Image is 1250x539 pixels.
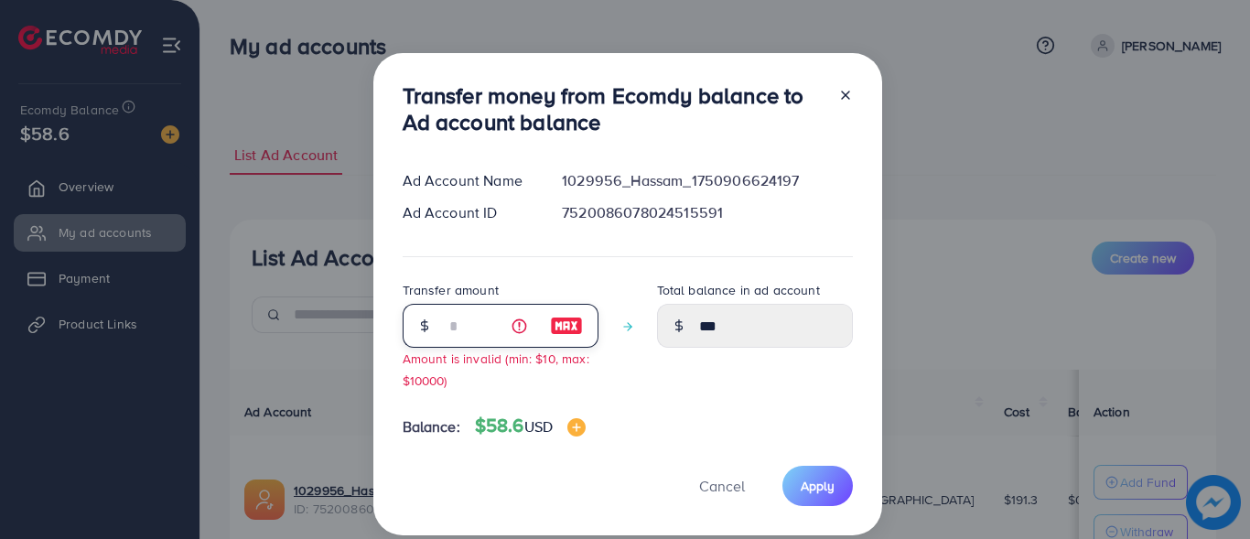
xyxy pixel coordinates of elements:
[524,416,553,437] span: USD
[403,350,589,388] small: Amount is invalid (min: $10, max: $10000)
[699,476,745,496] span: Cancel
[403,416,460,437] span: Balance:
[403,281,499,299] label: Transfer amount
[547,170,867,191] div: 1029956_Hassam_1750906624197
[388,202,548,223] div: Ad Account ID
[657,281,820,299] label: Total balance in ad account
[547,202,867,223] div: 7520086078024515591
[567,418,586,437] img: image
[801,477,835,495] span: Apply
[403,82,824,135] h3: Transfer money from Ecomdy balance to Ad account balance
[782,466,853,505] button: Apply
[676,466,768,505] button: Cancel
[388,170,548,191] div: Ad Account Name
[550,315,583,337] img: image
[475,415,586,437] h4: $58.6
